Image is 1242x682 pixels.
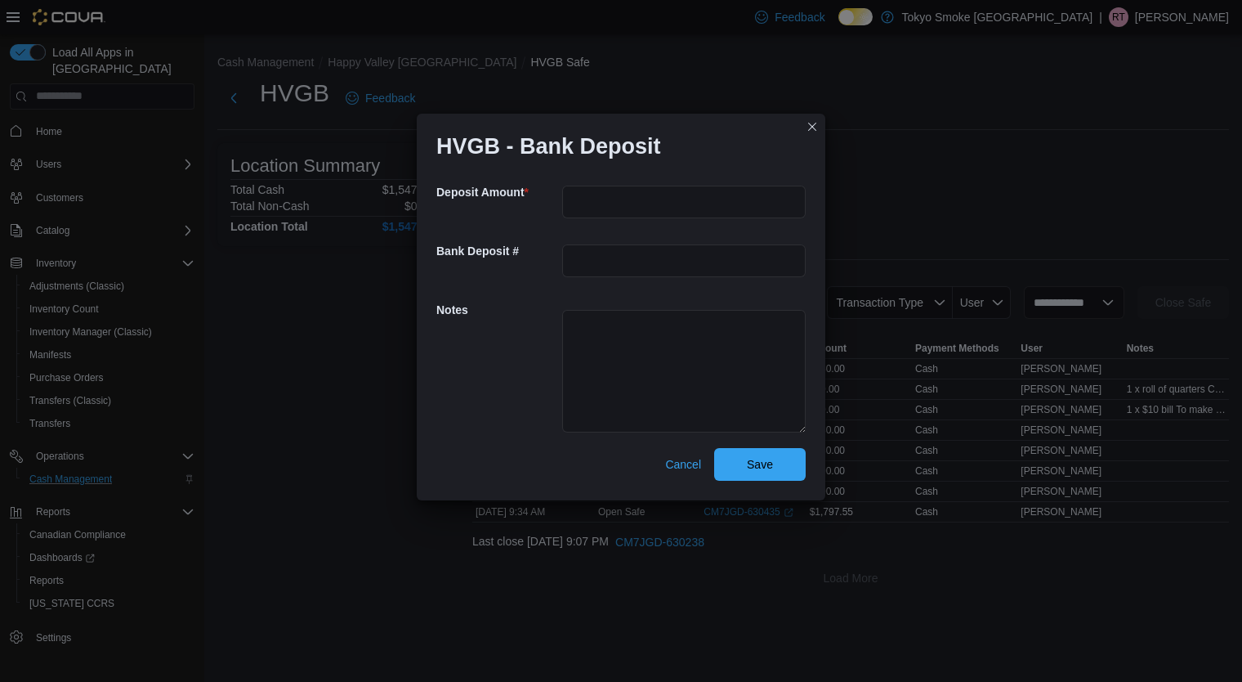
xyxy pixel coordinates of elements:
button: Cancel [659,448,708,481]
span: Save [747,456,773,473]
span: Cancel [665,456,701,473]
button: Closes this modal window [802,117,822,137]
button: Save [714,448,806,481]
h5: Deposit Amount [436,176,559,209]
h5: Notes [436,294,559,326]
h1: HVGB - Bank Deposit [436,133,661,159]
h5: Bank Deposit # [436,235,559,267]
